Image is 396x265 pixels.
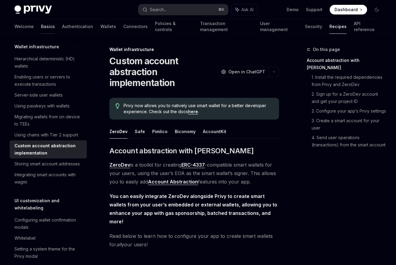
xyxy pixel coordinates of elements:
span: Read below to learn how to configure your app to create smart wallets for your users! [109,232,279,249]
div: Using chains with Tier 2 support [14,131,78,139]
span: ⌘ K [218,7,225,12]
div: Setting a system theme for the Privy modal [14,245,83,260]
a: Whitelabel [10,233,87,244]
a: Demo [287,7,299,13]
a: Migrating wallets from on-device to TEEs [10,111,87,129]
button: Pimlico [152,124,168,139]
button: Safe [135,124,145,139]
em: all [116,241,121,247]
span: On this page [313,46,340,53]
a: ZeroDev [109,162,130,168]
strong: You can easily integrate ZeroDev alongside Privy to create smart wallets from your user’s embedde... [109,193,277,225]
a: Custom account abstraction implementation [10,140,87,158]
a: Authentication [62,19,93,34]
span: Privy now allows you to natively use smart wallet for a better developer experience. Check out th... [124,103,273,115]
span: Dashboard [335,7,358,13]
button: Toggle dark mode [372,5,382,14]
button: Open in ChatGPT [217,67,269,77]
div: Configuring wallet confirmation modals [14,216,83,231]
div: Enabling users or servers to execute transactions [14,73,83,88]
a: Basics [41,19,55,34]
div: Search... [150,6,167,13]
a: Recipes [329,19,347,34]
a: Setting a system theme for the Privy modal [10,244,87,262]
div: Migrating wallets from on-device to TEEs [14,113,83,128]
a: Connectors [123,19,148,34]
div: Storing smart account addresses [14,160,80,168]
a: Using passkeys with wallets [10,101,87,111]
a: Account Abstraction [148,179,198,185]
div: Wallet infrastructure [109,46,279,53]
h5: UI customization and whitelabeling [14,197,87,212]
button: AccountKit [203,124,226,139]
a: Policies & controls [155,19,193,34]
span: Account abstraction with [PERSON_NAME] [109,146,253,156]
a: Configuring wallet confirmation modals [10,215,87,233]
button: Ask AI [231,4,258,15]
h1: Custom account abstraction implementation [109,56,215,88]
a: Transaction management [200,19,253,34]
button: ZeroDev [109,124,127,139]
h5: Wallet infrastructure [14,43,59,50]
a: API reference [354,19,382,34]
a: Dashboard [330,5,367,14]
a: Server-side user wallets [10,90,87,101]
div: Whitelabel [14,235,36,242]
span: is a toolkit for creating -compatible smart wallets for your users, using the user’s EOA as the s... [109,161,279,186]
a: 1. Install the required dependencies from Privy and ZeroDev [312,72,386,89]
span: Ask AI [241,7,253,13]
button: Biconomy [175,124,196,139]
a: 2. Sign up for a ZeroDev account and get your project ID [312,89,386,106]
a: Using chains with Tier 2 support [10,129,87,140]
a: Welcome [14,19,34,34]
a: ERC-4337 [181,162,205,168]
div: Integrating smart accounts with wagmi [14,171,83,186]
span: Open in ChatGPT [228,69,265,75]
a: 3. Create a smart account for your user [312,116,386,133]
a: Support [306,7,322,13]
a: User management [260,19,297,34]
a: here [188,109,198,114]
button: Search...⌘K [138,4,228,15]
a: Wallets [100,19,116,34]
div: Using passkeys with wallets [14,102,70,110]
a: Hierarchical deterministic (HD) wallets [10,53,87,72]
a: Account abstraction with [PERSON_NAME] [307,56,386,72]
img: dark logo [14,5,52,14]
a: Security [305,19,322,34]
svg: Tip [115,103,120,109]
a: Storing smart account addresses [10,158,87,169]
div: Server-side user wallets [14,91,63,99]
a: Enabling users or servers to execute transactions [10,72,87,90]
a: 4. Send user operations (transactions) from the smart account [312,133,386,150]
div: Custom account abstraction implementation [14,142,83,157]
div: Hierarchical deterministic (HD) wallets [14,55,83,70]
a: Integrating smart accounts with wagmi [10,169,87,187]
a: 2. Configure your app’s Privy settings [312,106,386,116]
